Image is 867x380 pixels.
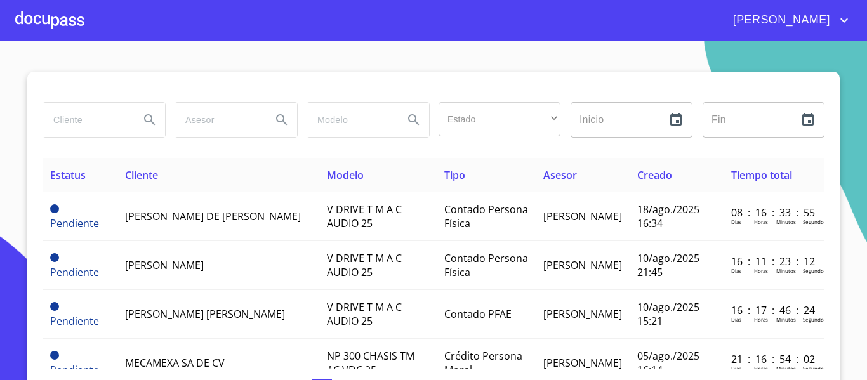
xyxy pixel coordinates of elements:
button: Search [399,105,429,135]
span: Creado [637,168,672,182]
span: [PERSON_NAME] [724,10,837,30]
span: Pendiente [50,265,99,279]
p: 16 : 17 : 46 : 24 [731,303,817,317]
span: Estatus [50,168,86,182]
span: Pendiente [50,351,59,360]
p: Horas [754,267,768,274]
span: Pendiente [50,204,59,213]
p: 08 : 16 : 33 : 55 [731,206,817,219]
span: Pendiente [50,302,59,311]
p: Horas [754,316,768,323]
p: Segundos [803,316,826,323]
span: 18/ago./2025 16:34 [637,202,699,230]
p: 16 : 11 : 23 : 12 [731,254,817,268]
span: [PERSON_NAME] [PERSON_NAME] [125,307,285,321]
span: MECAMEXA SA DE CV [125,356,225,370]
p: Minutos [776,267,796,274]
span: 05/ago./2025 16:14 [637,349,699,377]
p: Dias [731,365,741,372]
span: 10/ago./2025 15:21 [637,300,699,328]
span: Pendiente [50,314,99,328]
span: Tiempo total [731,168,792,182]
p: Minutos [776,218,796,225]
span: Cliente [125,168,158,182]
span: Asesor [543,168,577,182]
span: V DRIVE T M A C AUDIO 25 [327,251,402,279]
span: V DRIVE T M A C AUDIO 25 [327,202,402,230]
span: Modelo [327,168,364,182]
span: Tipo [444,168,465,182]
p: Minutos [776,316,796,323]
p: Dias [731,316,741,323]
span: Crédito Persona Moral [444,349,522,377]
p: Segundos [803,365,826,372]
span: Contado PFAE [444,307,512,321]
span: [PERSON_NAME] [125,258,204,272]
span: [PERSON_NAME] [543,258,622,272]
p: Segundos [803,267,826,274]
p: Segundos [803,218,826,225]
p: Horas [754,218,768,225]
p: Minutos [776,365,796,372]
p: 21 : 16 : 54 : 02 [731,352,817,366]
span: Contado Persona Física [444,202,528,230]
span: [PERSON_NAME] [543,209,622,223]
div: ​ [439,102,560,136]
span: NP 300 CHASIS TM AC VDC 25 [327,349,414,377]
p: Dias [731,267,741,274]
span: Pendiente [50,216,99,230]
input: search [307,103,394,137]
span: Pendiente [50,253,59,262]
input: search [43,103,129,137]
span: 10/ago./2025 21:45 [637,251,699,279]
p: Dias [731,218,741,225]
span: Contado Persona Física [444,251,528,279]
span: Pendiente [50,363,99,377]
button: Search [135,105,165,135]
p: Horas [754,365,768,372]
span: [PERSON_NAME] [543,307,622,321]
input: search [175,103,261,137]
button: Search [267,105,297,135]
span: V DRIVE T M A C AUDIO 25 [327,300,402,328]
button: account of current user [724,10,852,30]
span: [PERSON_NAME] DE [PERSON_NAME] [125,209,301,223]
span: [PERSON_NAME] [543,356,622,370]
